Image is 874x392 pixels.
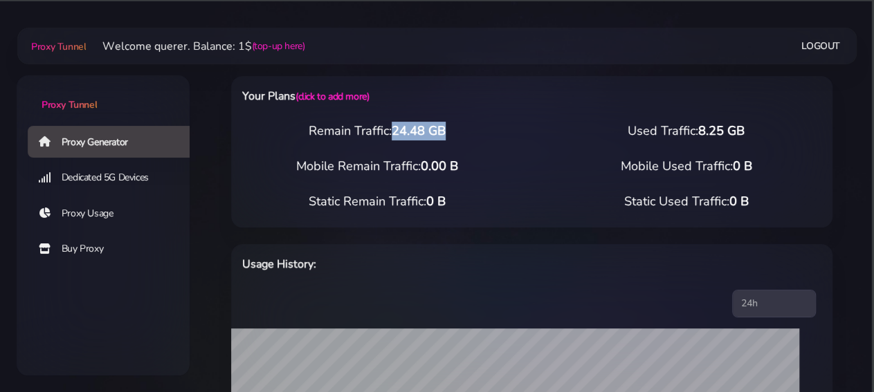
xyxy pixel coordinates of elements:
[17,75,190,112] a: Proxy Tunnel
[28,233,201,265] a: Buy Proxy
[86,38,304,55] li: Welcome querer. Balance: 1$
[28,126,201,158] a: Proxy Generator
[733,158,752,174] span: 0 B
[392,122,446,139] span: 24.48 GB
[242,87,573,105] h6: Your Plans
[28,35,86,57] a: Proxy Tunnel
[532,192,841,211] div: Static Used Traffic:
[421,158,458,174] span: 0.00 B
[698,122,745,139] span: 8.25 GB
[807,325,857,375] iframe: Webchat Widget
[223,157,532,176] div: Mobile Remain Traffic:
[223,122,532,140] div: Remain Traffic:
[295,90,369,103] a: (click to add more)
[28,198,201,230] a: Proxy Usage
[242,255,573,273] h6: Usage History:
[426,193,446,209] span: 0 B
[42,98,97,111] span: Proxy Tunnel
[729,193,749,209] span: 0 B
[532,157,841,176] div: Mobile Used Traffic:
[223,192,532,211] div: Static Remain Traffic:
[28,162,201,194] a: Dedicated 5G Devices
[31,40,86,53] span: Proxy Tunnel
[251,39,304,53] a: (top-up here)
[532,122,841,140] div: Used Traffic:
[801,33,840,59] a: Logout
